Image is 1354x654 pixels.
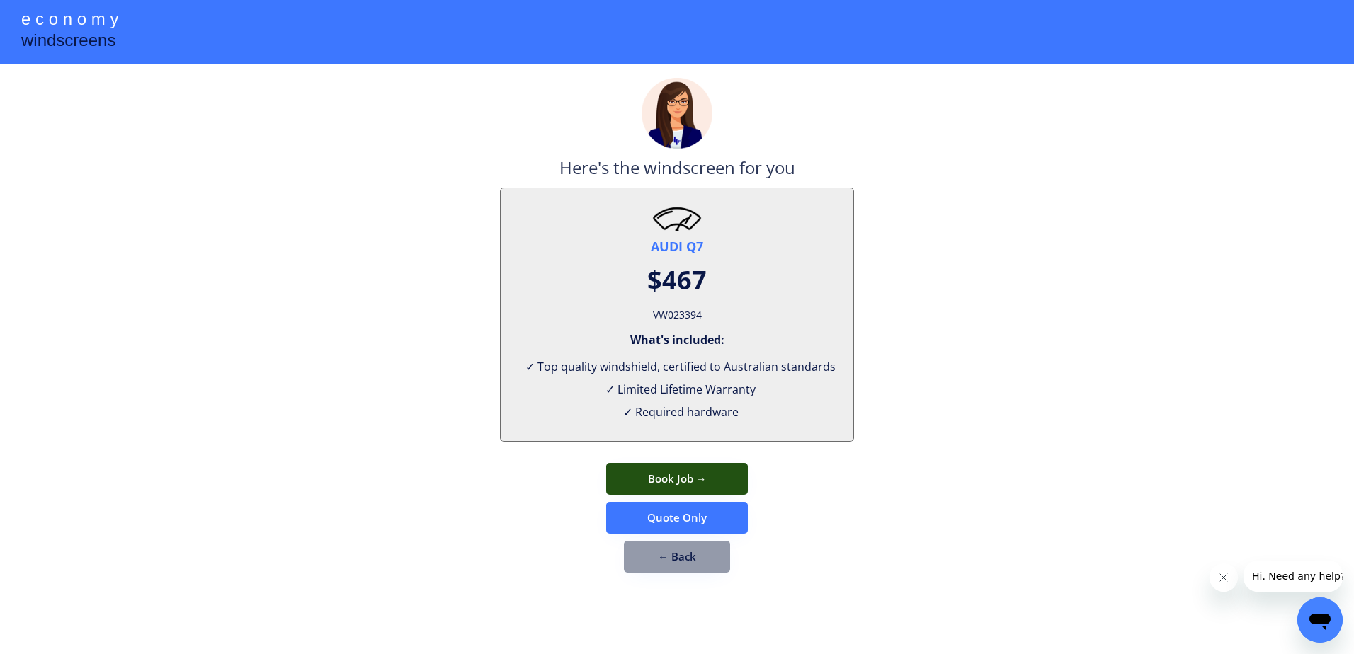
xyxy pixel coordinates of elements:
[559,156,795,188] div: Here's the windscreen for you
[651,238,703,256] div: AUDI Q7
[630,332,724,348] div: What's included:
[606,502,748,534] button: Quote Only
[21,7,118,34] div: e c o n o m y
[518,355,836,423] div: ✓ Top quality windshield, certified to Australian standards ✓ Limited Lifetime Warranty ✓ Require...
[652,206,702,231] img: windscreen2.png
[1297,597,1343,643] iframe: Button to launch messaging window
[642,78,712,149] img: madeline.png
[653,305,702,325] div: VW023394
[1210,563,1238,592] iframe: Close message
[624,541,730,573] button: ← Back
[647,263,707,298] div: $467
[8,10,102,21] span: Hi. Need any help?
[1244,561,1343,592] iframe: Message from company
[606,463,748,495] button: Book Job →
[21,28,115,56] div: windscreens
